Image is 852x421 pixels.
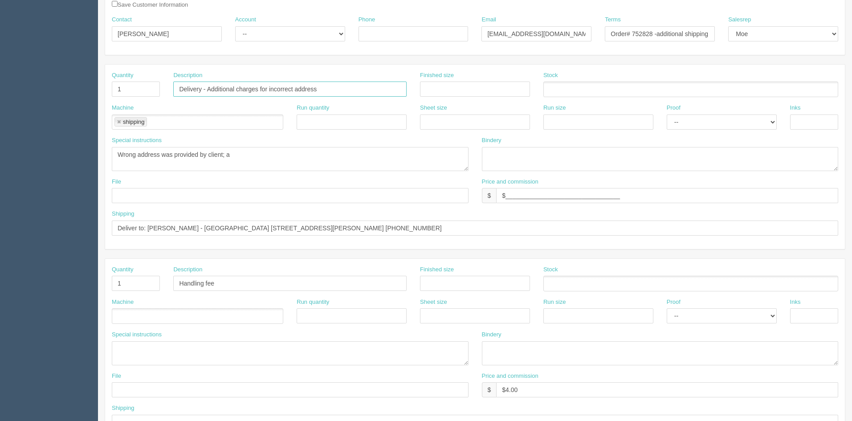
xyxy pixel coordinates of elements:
div: $ [482,188,497,203]
label: Quantity [112,71,133,80]
label: Inks [790,298,801,307]
label: Special instructions [112,136,162,145]
label: Email [481,16,496,24]
label: Quantity [112,266,133,274]
div: $ [482,382,497,397]
label: Price and commission [482,178,538,186]
label: File [112,372,121,380]
label: Price and commission [482,372,538,380]
label: Shipping [112,404,135,413]
label: Finished size [420,266,454,274]
label: Bindery [482,136,501,145]
div: shipping [123,119,144,125]
label: Salesrep [728,16,751,24]
label: Phone [359,16,375,24]
label: Sheet size [420,104,447,112]
label: Run size [543,298,566,307]
label: Inks [790,104,801,112]
label: Terms [605,16,620,24]
label: Special instructions [112,331,162,339]
label: Description [173,266,202,274]
label: Proof [667,298,681,307]
label: Machine [112,104,134,112]
label: Run size [543,104,566,112]
label: Sheet size [420,298,447,307]
textarea: Heroes Student Journal = 180 Heroes Instructor Guide = 7 Wall with Words = 7 [112,147,469,171]
label: Description [173,71,202,80]
label: Finished size [420,71,454,80]
label: Stock [543,71,558,80]
label: Run quantity [297,298,329,307]
label: Run quantity [297,104,329,112]
label: Bindery [482,331,501,339]
label: File [112,178,121,186]
label: Proof [667,104,681,112]
label: Machine [112,298,134,307]
label: Contact [112,16,132,24]
label: Stock [543,266,558,274]
label: Account [235,16,256,24]
label: Shipping [112,210,135,218]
